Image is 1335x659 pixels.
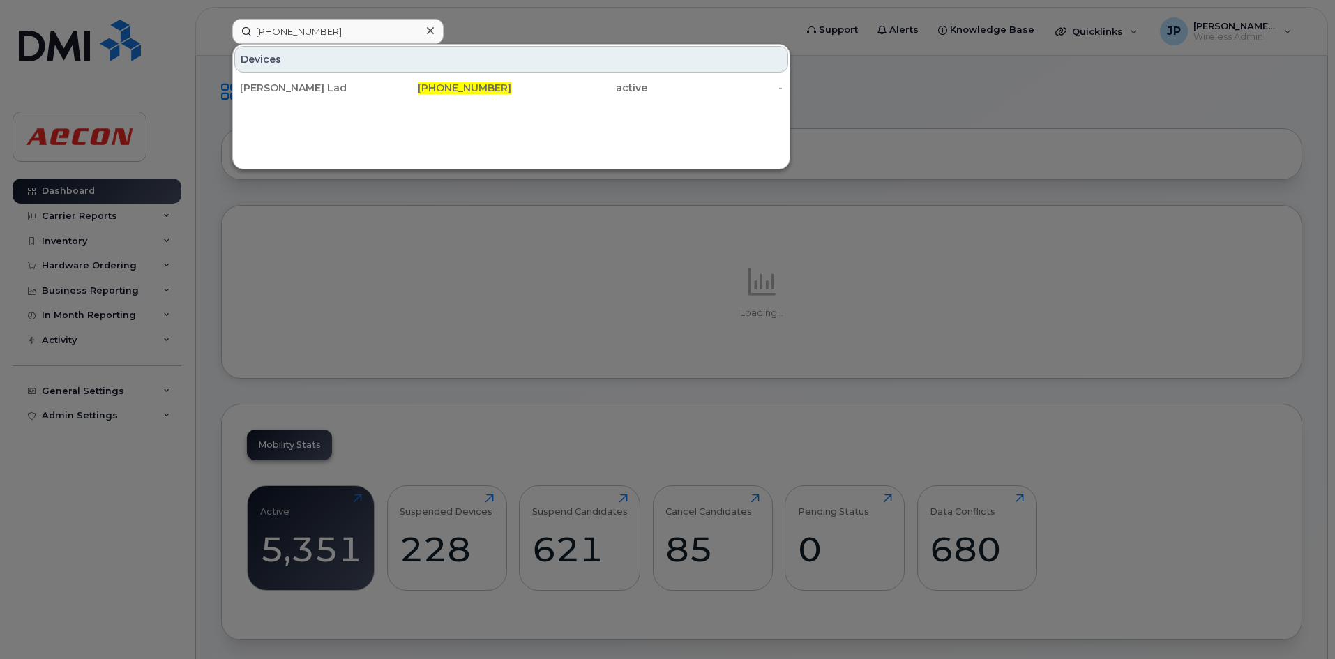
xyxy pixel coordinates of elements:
div: [PERSON_NAME] Lad [240,81,376,95]
div: active [511,81,647,95]
a: [PERSON_NAME] Lad[PHONE_NUMBER]active- [234,75,788,100]
div: Devices [234,46,788,73]
div: - [647,81,783,95]
span: [PHONE_NUMBER] [418,82,511,94]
